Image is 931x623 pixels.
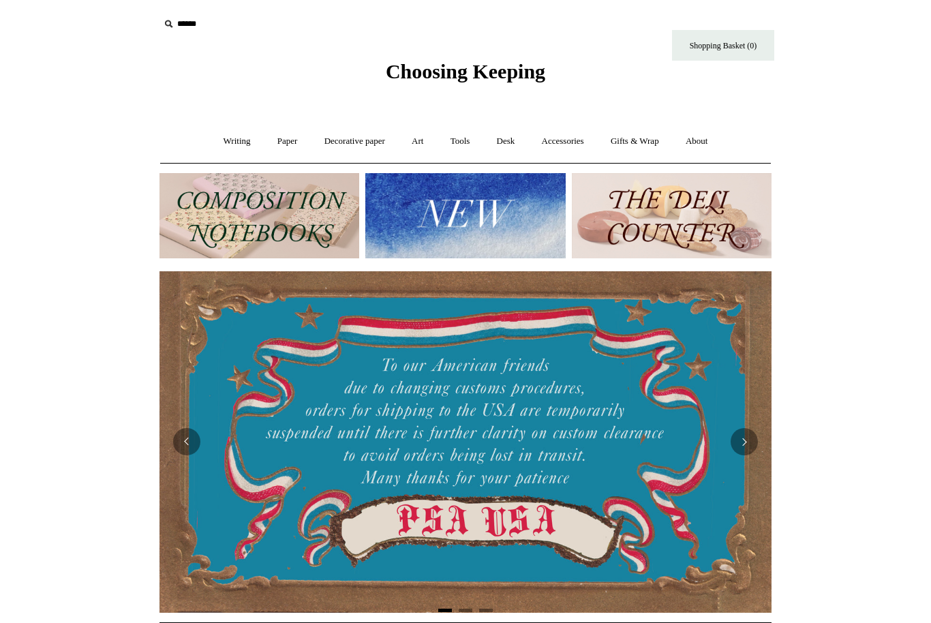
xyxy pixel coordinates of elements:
img: The Deli Counter [572,173,772,258]
img: USA PSA .jpg__PID:33428022-6587-48b7-8b57-d7eefc91f15a [159,271,772,612]
img: New.jpg__PID:f73bdf93-380a-4a35-bcfe-7823039498e1 [365,173,565,258]
a: Choosing Keeping [386,71,545,80]
a: About [673,123,720,159]
a: Gifts & Wrap [598,123,671,159]
a: Tools [438,123,483,159]
button: Page 3 [479,609,493,612]
a: Desk [485,123,528,159]
button: Previous [173,428,200,455]
a: Art [399,123,436,159]
a: Paper [265,123,310,159]
span: Choosing Keeping [386,60,545,82]
button: Next [731,428,758,455]
button: Page 2 [459,609,472,612]
button: Page 1 [438,609,452,612]
img: 202302 Composition ledgers.jpg__PID:69722ee6-fa44-49dd-a067-31375e5d54ec [159,173,359,258]
a: Decorative paper [312,123,397,159]
a: Writing [211,123,263,159]
a: Shopping Basket (0) [672,30,774,61]
a: Accessories [530,123,596,159]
